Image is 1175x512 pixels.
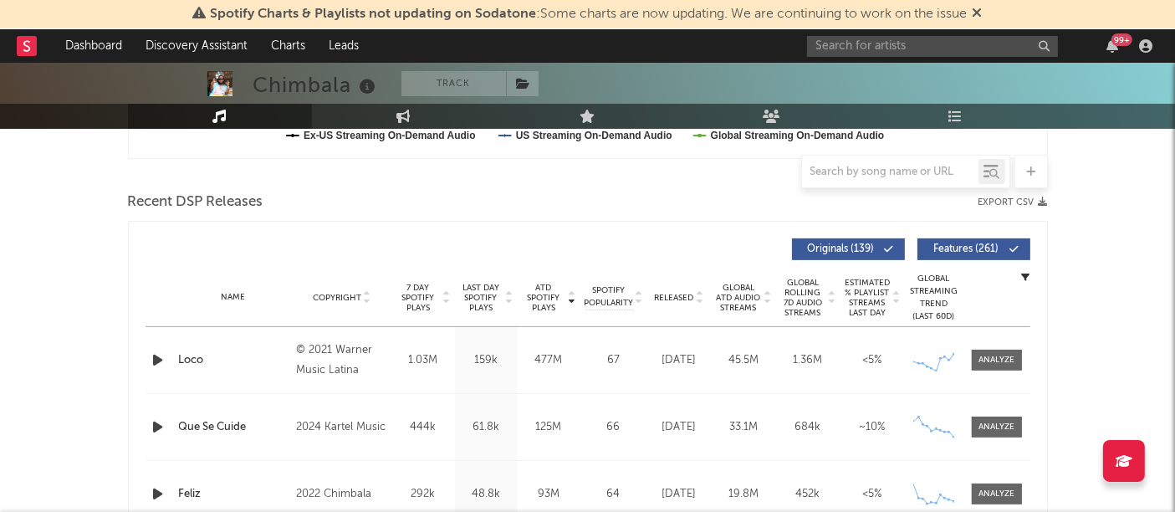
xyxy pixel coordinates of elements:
[584,284,633,310] span: Spotify Popularity
[780,486,836,503] div: 452k
[515,130,672,141] text: US Streaming On-Demand Audio
[259,29,317,63] a: Charts
[134,29,259,63] a: Discovery Assistant
[845,419,901,436] div: ~ 10 %
[313,293,361,303] span: Copyright
[716,283,762,313] span: Global ATD Audio Streams
[655,293,694,303] span: Released
[296,417,387,438] div: 2024 Kartel Music
[211,8,968,21] span: : Some charts are now updating. We are continuing to work on the issue
[845,352,901,369] div: <5%
[917,238,1030,260] button: Features(261)
[522,486,576,503] div: 93M
[179,291,289,304] div: Name
[522,283,566,313] span: ATD Spotify Plays
[585,419,643,436] div: 66
[716,352,772,369] div: 45.5M
[585,486,643,503] div: 64
[522,352,576,369] div: 477M
[780,419,836,436] div: 684k
[396,352,451,369] div: 1.03M
[792,238,905,260] button: Originals(139)
[304,130,476,141] text: Ex-US Streaming On-Demand Audio
[651,486,708,503] div: [DATE]
[803,244,880,254] span: Originals ( 139 )
[296,340,387,381] div: © 2021 Warner Music Latina
[909,273,959,323] div: Global Streaming Trend (Last 60D)
[459,486,513,503] div: 48.8k
[585,352,643,369] div: 67
[845,278,891,318] span: Estimated % Playlist Streams Last Day
[1111,33,1132,46] div: 99 +
[459,283,503,313] span: Last Day Spotify Plays
[802,166,978,179] input: Search by song name or URL
[179,352,289,369] a: Loco
[54,29,134,63] a: Dashboard
[459,352,513,369] div: 159k
[317,29,370,63] a: Leads
[253,71,381,99] div: Chimbala
[179,486,289,503] a: Feliz
[396,486,451,503] div: 292k
[845,486,901,503] div: <5%
[928,244,1005,254] span: Features ( 261 )
[716,419,772,436] div: 33.1M
[710,130,884,141] text: Global Streaming On-Demand Audio
[716,486,772,503] div: 19.8M
[179,419,289,436] a: Que Se Cuide
[973,8,983,21] span: Dismiss
[522,419,576,436] div: 125M
[211,8,537,21] span: Spotify Charts & Playlists not updating on Sodatone
[780,352,836,369] div: 1.36M
[296,484,387,504] div: 2022 Chimbala
[396,419,451,436] div: 444k
[807,36,1058,57] input: Search for artists
[401,71,506,96] button: Track
[651,419,708,436] div: [DATE]
[459,419,513,436] div: 61.8k
[128,192,263,212] span: Recent DSP Releases
[1106,39,1118,53] button: 99+
[396,283,441,313] span: 7 Day Spotify Plays
[978,197,1048,207] button: Export CSV
[780,278,826,318] span: Global Rolling 7D Audio Streams
[651,352,708,369] div: [DATE]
